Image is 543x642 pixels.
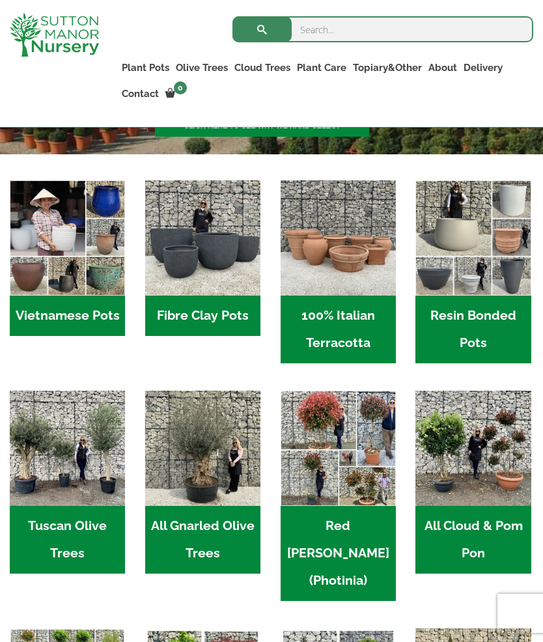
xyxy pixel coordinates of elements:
[10,391,125,506] img: Home - 7716AD77 15EA 4607 B135 B37375859F10
[10,180,125,296] img: Home - 6E921A5B 9E2F 4B13 AB99 4EF601C89C59 1 105 c
[162,85,191,103] a: 0
[145,296,260,336] h2: Fibre Clay Pots
[145,180,260,296] img: Home - 8194B7A3 2818 4562 B9DD 4EBD5DC21C71 1 105 c 1
[173,59,231,77] a: Olive Trees
[281,391,396,601] a: Visit product category Red Robin (Photinia)
[281,506,396,601] h2: Red [PERSON_NAME] (Photinia)
[415,506,531,574] h2: All Cloud & Pom Pon
[294,59,350,77] a: Plant Care
[10,13,99,57] img: logo
[281,391,396,506] img: Home - F5A23A45 75B5 4929 8FB2 454246946332
[145,391,260,574] a: Visit product category All Gnarled Olive Trees
[281,180,396,296] img: Home - 1B137C32 8D99 4B1A AA2F 25D5E514E47D 1 105 c
[231,59,294,77] a: Cloud Trees
[350,59,425,77] a: Topiary&Other
[415,180,531,296] img: Home - 67232D1B A461 444F B0F6 BDEDC2C7E10B 1 105 c
[415,391,531,506] img: Home - A124EB98 0980 45A7 B835 C04B779F7765
[425,59,460,77] a: About
[415,296,531,363] h2: Resin Bonded Pots
[281,296,396,363] h2: 100% Italian Terracotta
[415,391,531,574] a: Visit product category All Cloud & Pom Pon
[10,391,125,574] a: Visit product category Tuscan Olive Trees
[10,180,125,336] a: Visit product category Vietnamese Pots
[460,59,506,77] a: Delivery
[10,506,125,574] h2: Tuscan Olive Trees
[10,296,125,336] h2: Vietnamese Pots
[145,391,260,506] img: Home - 5833C5B7 31D0 4C3A 8E42 DB494A1738DB
[118,85,162,103] a: Contact
[145,506,260,574] h2: All Gnarled Olive Trees
[118,59,173,77] a: Plant Pots
[415,180,531,363] a: Visit product category Resin Bonded Pots
[281,180,396,363] a: Visit product category 100% Italian Terracotta
[174,81,187,94] span: 0
[232,16,533,42] input: Search...
[145,180,260,336] a: Visit product category Fibre Clay Pots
